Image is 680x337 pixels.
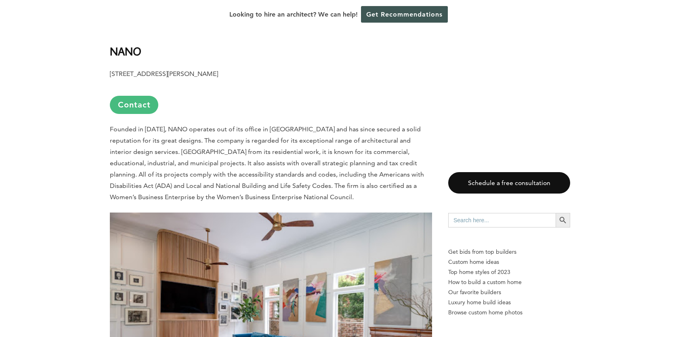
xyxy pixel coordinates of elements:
b: NANO [110,44,141,58]
a: Luxury home build ideas [448,297,570,308]
a: Schedule a free consultation [448,172,570,194]
a: How to build a custom home [448,277,570,287]
iframe: Drift Widget Chat Controller [525,279,670,327]
a: Get Recommendations [361,6,448,23]
a: Contact [110,96,158,114]
svg: Search [558,216,567,225]
p: Get bids from top builders [448,247,570,257]
span: Founded in [DATE], NANO operates out of its office in [GEOGRAPHIC_DATA] and has since secured a s... [110,125,424,201]
a: Custom home ideas [448,257,570,267]
input: Search here... [448,213,556,227]
a: Top home styles of 2023 [448,267,570,277]
a: Our favorite builders [448,287,570,297]
b: [STREET_ADDRESS][PERSON_NAME] [110,70,218,78]
a: Browse custom home photos [448,308,570,318]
